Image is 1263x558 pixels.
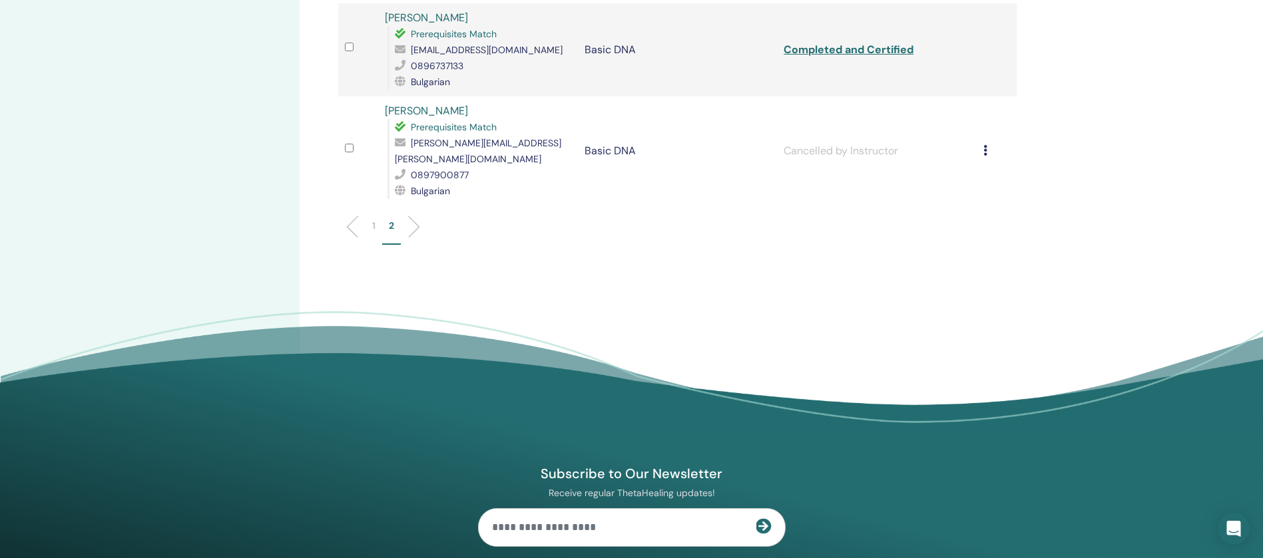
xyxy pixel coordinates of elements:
[1218,513,1250,545] div: Open Intercom Messenger
[478,487,786,499] p: Receive regular ThetaHealing updates!
[411,169,469,181] span: 0897900877
[411,28,497,40] span: Prerequisites Match
[411,76,450,88] span: Bulgarian
[385,104,468,118] a: [PERSON_NAME]
[411,44,563,56] span: [EMAIL_ADDRESS][DOMAIN_NAME]
[372,219,376,233] p: 1
[478,465,786,482] h4: Subscribe to Our Newsletter
[578,3,778,96] td: Basic DNA
[411,185,450,197] span: Bulgarian
[411,60,463,72] span: 0896737133
[411,121,497,133] span: Prerequisites Match
[389,219,394,233] p: 2
[395,137,561,165] span: [PERSON_NAME][EMAIL_ADDRESS][PERSON_NAME][DOMAIN_NAME]
[578,96,778,206] td: Basic DNA
[385,11,468,25] a: [PERSON_NAME]
[784,43,913,57] a: Completed and Certified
